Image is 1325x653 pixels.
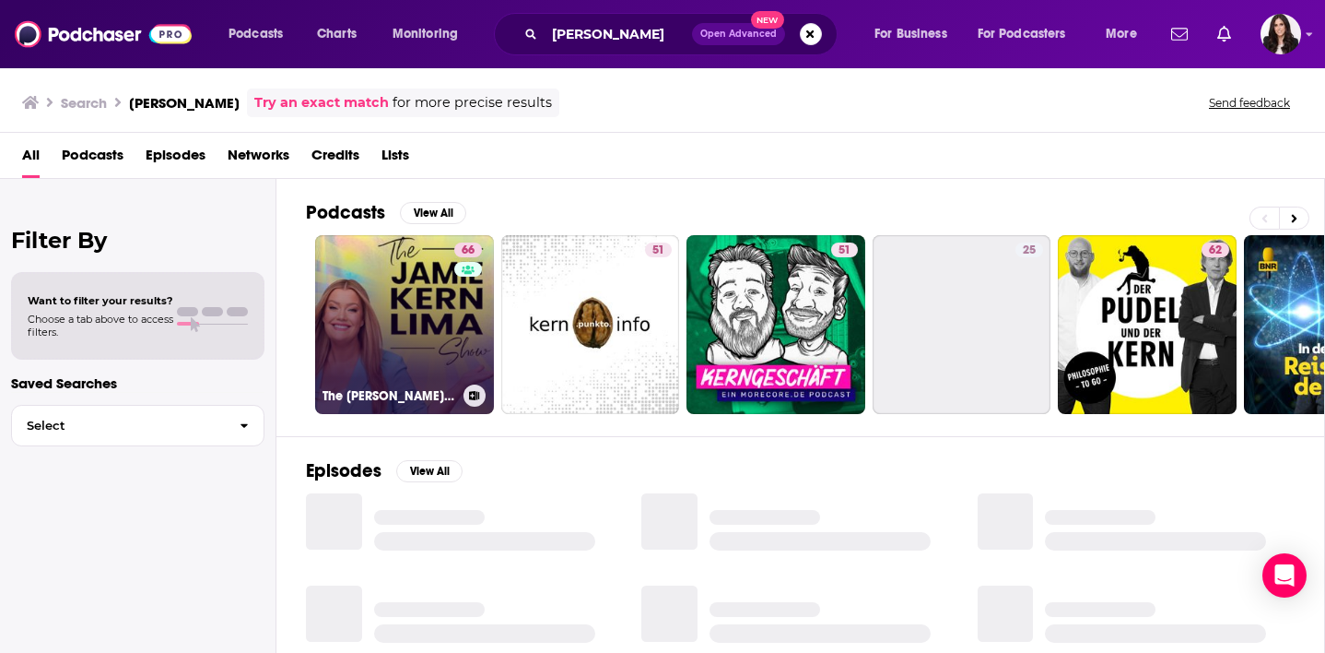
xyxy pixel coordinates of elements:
a: Show notifications dropdown [1210,18,1238,50]
a: Networks [228,140,289,178]
a: Charts [305,19,368,49]
span: For Podcasters [978,21,1066,47]
span: Open Advanced [700,30,777,39]
button: View All [400,202,466,224]
button: Send feedback [1203,95,1296,111]
span: for more precise results [393,92,552,113]
span: For Business [874,21,947,47]
a: EpisodesView All [306,459,463,482]
a: 51 [501,235,680,414]
button: open menu [1093,19,1160,49]
span: Podcasts [229,21,283,47]
button: open menu [966,19,1093,49]
span: 51 [838,242,850,260]
a: 51 [686,235,865,414]
span: More [1106,21,1137,47]
a: 51 [645,243,672,257]
h2: Podcasts [306,201,385,224]
span: 66 [462,242,475,260]
img: Podchaser - Follow, Share and Rate Podcasts [15,17,192,52]
a: Show notifications dropdown [1164,18,1195,50]
button: View All [396,460,463,482]
a: 25 [873,235,1051,414]
a: PodcastsView All [306,201,466,224]
span: Select [12,420,225,432]
a: 51 [831,243,858,257]
span: 51 [652,242,664,260]
h2: Episodes [306,459,381,482]
a: Lists [381,140,409,178]
a: Podcasts [62,140,123,178]
a: Credits [311,140,359,178]
span: 25 [1023,242,1036,260]
a: Try an exact match [254,92,389,113]
input: Search podcasts, credits, & more... [545,19,692,49]
a: Episodes [146,140,205,178]
a: 62 [1058,235,1237,414]
div: Search podcasts, credits, & more... [511,13,855,55]
a: 66 [454,243,482,257]
button: open menu [380,19,482,49]
h3: [PERSON_NAME] [129,94,240,112]
span: Monitoring [393,21,458,47]
button: Show profile menu [1261,14,1301,54]
span: New [751,11,784,29]
h3: Search [61,94,107,112]
h3: The [PERSON_NAME] Show [322,388,456,404]
img: User Profile [1261,14,1301,54]
p: Saved Searches [11,374,264,392]
span: Logged in as RebeccaShapiro [1261,14,1301,54]
button: Select [11,405,264,446]
a: 25 [1015,243,1043,257]
a: 66The [PERSON_NAME] Show [315,235,494,414]
a: 62 [1202,243,1229,257]
span: Charts [317,21,357,47]
span: 62 [1209,242,1222,260]
h2: Filter By [11,227,264,254]
a: All [22,140,40,178]
button: Open AdvancedNew [692,23,785,45]
span: Want to filter your results? [28,294,173,307]
button: open menu [862,19,970,49]
span: Choose a tab above to access filters. [28,313,173,338]
button: open menu [216,19,307,49]
div: Open Intercom Messenger [1262,553,1307,598]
